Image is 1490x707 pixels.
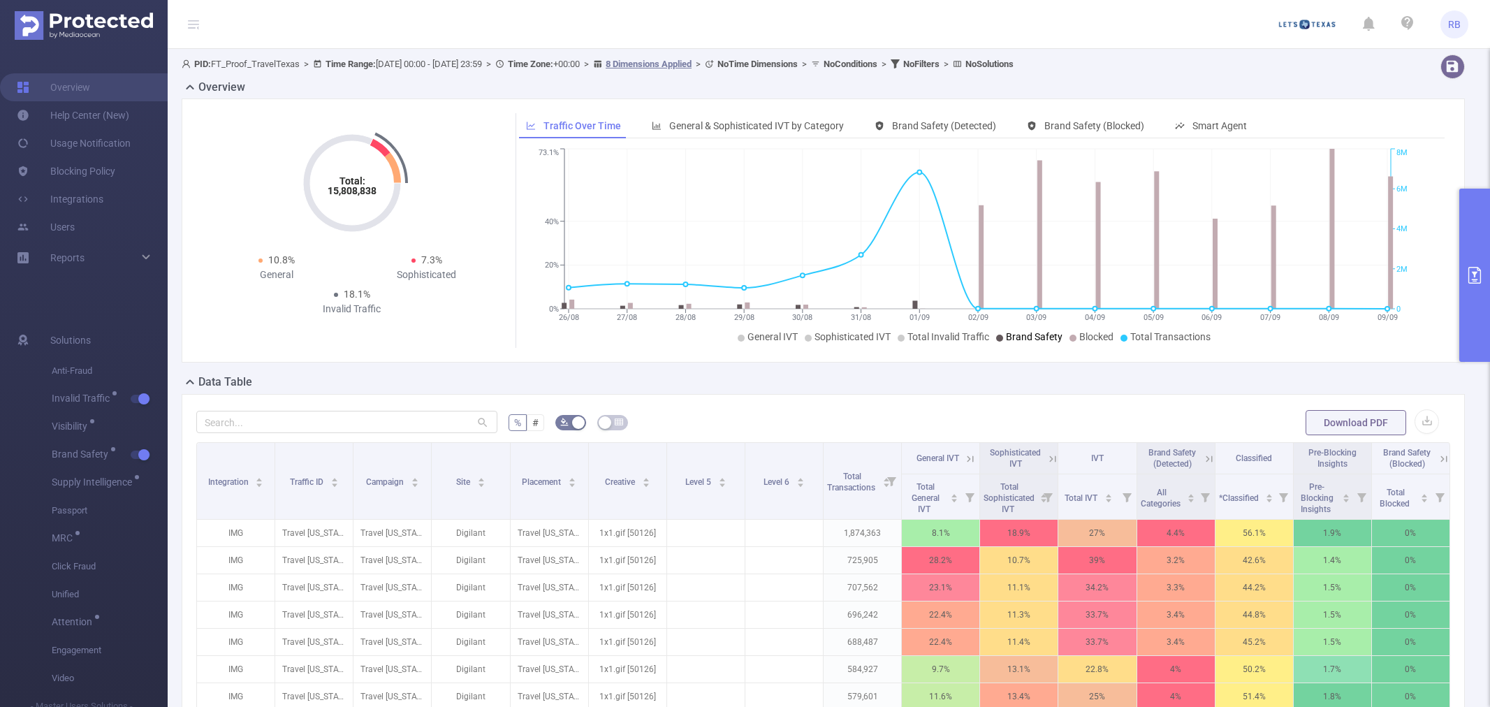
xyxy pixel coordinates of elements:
tspan: 15,808,838 [328,185,377,196]
p: Travel [US_STATE] [28552] [275,520,353,546]
i: Filter menu [882,443,901,519]
p: Travel [US_STATE] FY25_Audio_Digilant_Budget Travelers_Streaming Audio - iHeartRadio_NATL EXCL TX... [511,574,588,601]
span: All Categories [1141,488,1183,509]
div: Sort [718,476,726,484]
tspan: 06/09 [1202,313,1222,322]
p: Travel [US_STATE] FY25_Audio_Digilant_Families_Streaming Audio: Shake Me Unit - RON_NATL EXCL TX_... [511,520,588,546]
i: icon: caret-down [642,481,650,486]
tspan: 29/08 [733,313,754,322]
p: 18.9% [980,520,1058,546]
span: Video [52,664,168,692]
tspan: 30/08 [792,313,812,322]
tspan: Total: [339,175,365,187]
span: General IVT [747,331,798,342]
div: Sort [1420,492,1429,500]
b: Time Zone: [508,59,553,69]
i: icon: caret-up [718,476,726,480]
p: 0% [1372,547,1449,574]
b: Time Range: [326,59,376,69]
p: 1x1.gif [50126] [589,574,666,601]
p: Travel [US_STATE] [28552] [275,547,353,574]
span: Creative [605,477,637,487]
a: Blocking Policy [17,157,115,185]
p: IMG [197,602,275,628]
i: icon: caret-down [477,481,485,486]
span: Campaign [366,477,406,487]
span: Supply Intelligence [52,477,137,487]
p: 11.1% [980,574,1058,601]
span: Brand Safety (Blocked) [1044,120,1144,131]
tspan: 4M [1396,225,1408,234]
p: 28.2% [902,547,979,574]
span: Sophisticated IVT [990,448,1041,469]
span: Total IVT [1065,493,1100,503]
p: 584,927 [824,656,901,683]
span: # [532,417,539,428]
p: Digilant [432,629,509,655]
span: Brand Safety (Blocked) [1383,448,1431,469]
tspan: 31/08 [851,313,871,322]
p: 1x1.gif [50126] [589,547,666,574]
span: Anti-Fraud [52,357,168,385]
i: icon: user [182,59,194,68]
p: 0% [1372,602,1449,628]
tspan: 09/09 [1377,313,1397,322]
p: Travel [US_STATE] FY25_Audio_Digilant_Adults_Streaming Audio: Shake Me Unit - RON_NATL EXCL TX_1x... [511,656,588,683]
i: icon: caret-down [1266,497,1273,501]
span: 7.3% [421,254,442,265]
span: Total Blocked [1380,488,1412,509]
p: 1x1.gif [50126] [589,602,666,628]
p: IMG [197,656,275,683]
div: Sort [1104,492,1113,500]
p: 9.7% [902,656,979,683]
p: Travel [US_STATE] FY25 [253566] [353,547,431,574]
p: 22.4% [902,602,979,628]
span: IVT [1091,453,1104,463]
span: Attention [52,617,97,627]
div: Sort [477,476,485,484]
tspan: 6M [1396,184,1408,194]
span: General IVT [916,453,959,463]
a: Help Center (New) [17,101,129,129]
p: 10.7% [980,547,1058,574]
p: 3.2% [1137,547,1215,574]
i: icon: caret-down [568,481,576,486]
p: 0% [1372,520,1449,546]
b: No Conditions [824,59,877,69]
span: RB [1448,10,1461,38]
a: Integrations [17,185,103,213]
div: Sort [1187,492,1195,500]
span: Pre-Blocking Insights [1308,448,1357,469]
p: 1.5% [1294,602,1371,628]
i: icon: caret-up [1421,492,1429,496]
span: Total Sophisticated IVT [984,482,1035,514]
p: IMG [197,547,275,574]
tspan: 0 [1396,305,1401,314]
span: Brand Safety (Detected) [1148,448,1196,469]
span: Total Transactions [1130,331,1211,342]
span: > [300,59,313,69]
h2: Overview [198,79,245,96]
span: Placement [522,477,563,487]
p: 33.7% [1058,602,1136,628]
span: Total General IVT [912,482,940,514]
span: Click Fraud [52,553,168,581]
span: FT_Proof_TravelTexas [DATE] 00:00 - [DATE] 23:59 +00:00 [182,59,1014,69]
div: Sort [1265,492,1273,500]
p: Travel [US_STATE] FY25_Audio_Digilant_Families_Streaming Audio - iHeartRadio_NATL EXCL TX_1x1 [87... [511,629,588,655]
span: Reports [50,252,85,263]
span: Sophisticated IVT [815,331,891,342]
p: 8.1% [902,520,979,546]
p: 4.4% [1137,520,1215,546]
p: 45.2% [1215,629,1293,655]
tspan: 73.1% [539,149,559,158]
i: icon: table [615,418,623,426]
input: Search... [196,411,497,433]
p: 44.8% [1215,602,1293,628]
p: 725,905 [824,547,901,574]
span: Total Transactions [827,472,877,493]
h2: Data Table [198,374,252,391]
p: Travel [US_STATE] [28552] [275,602,353,628]
p: 1.9% [1294,520,1371,546]
i: Filter menu [1038,474,1058,519]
